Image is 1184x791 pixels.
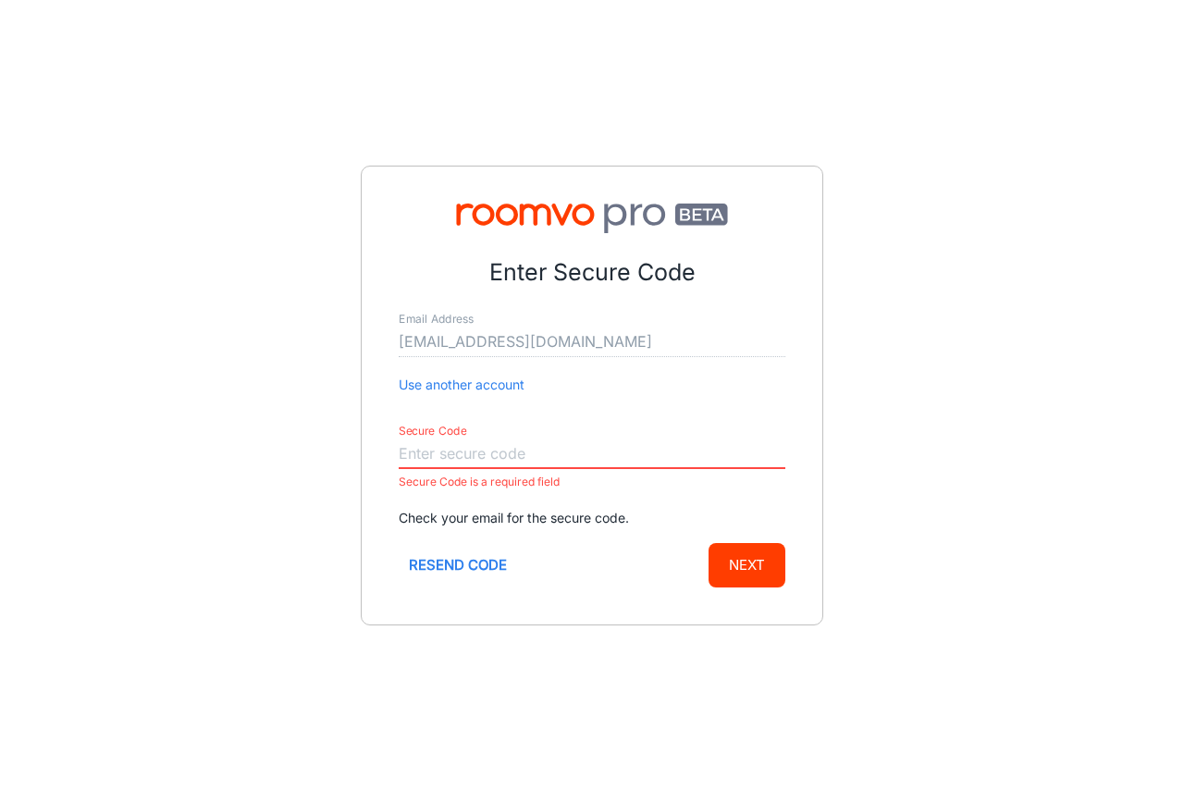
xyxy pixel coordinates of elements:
button: Use another account [399,375,524,395]
p: Check your email for the secure code. [399,508,785,528]
button: Next [709,543,785,587]
input: myname@example.com [399,328,785,357]
label: Secure Code [399,424,467,439]
p: Enter Secure Code [399,255,785,290]
label: Email Address [399,312,474,328]
img: Roomvo PRO Beta [399,204,785,233]
p: Secure Code is a required field [399,471,785,493]
button: Resend code [399,543,517,587]
input: Enter secure code [399,439,785,469]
